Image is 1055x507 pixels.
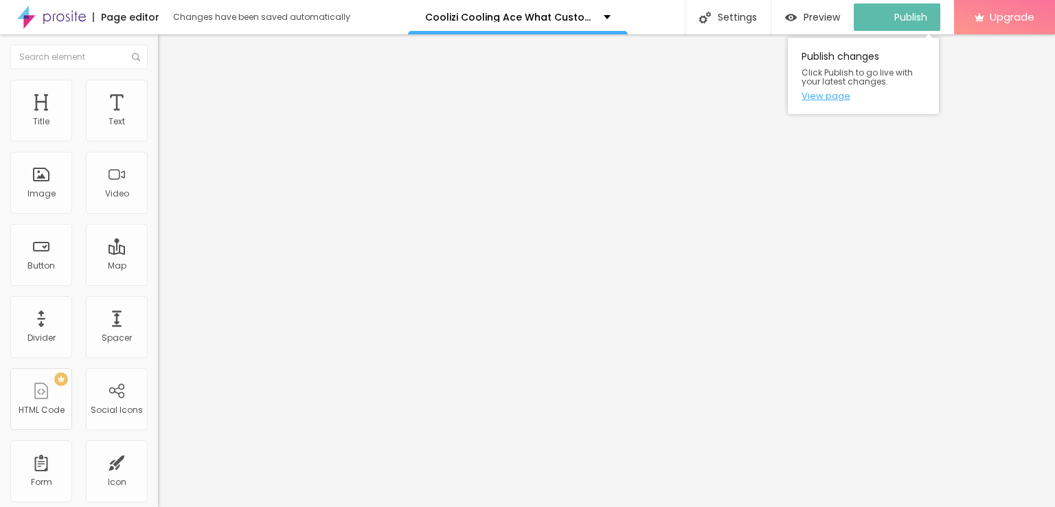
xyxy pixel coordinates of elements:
img: Icone [699,12,711,23]
input: Search element [10,45,148,69]
div: Video [105,189,129,199]
div: Form [31,477,52,487]
span: Upgrade [990,11,1034,23]
div: Social Icons [91,405,143,415]
p: Coolizi Cooling Ace What Customers Are Saying [425,12,593,22]
span: Click Publish to go live with your latest changes. [802,68,925,86]
div: HTML Code [19,405,65,415]
div: Map [108,261,126,271]
div: Text [109,117,125,126]
button: Publish [854,3,940,31]
iframe: Editor [158,34,1055,507]
div: Divider [27,333,56,343]
div: Spacer [102,333,132,343]
span: Publish [894,12,927,23]
div: Publish changes [788,38,939,114]
div: Page editor [93,12,159,22]
button: Preview [771,3,854,31]
img: Icone [132,53,140,61]
div: Icon [108,477,126,487]
div: Button [27,261,55,271]
div: Changes have been saved automatically [173,13,350,21]
img: view-1.svg [785,12,797,23]
div: Image [27,189,56,199]
div: Title [33,117,49,126]
span: Preview [804,12,840,23]
a: View page [802,91,925,100]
